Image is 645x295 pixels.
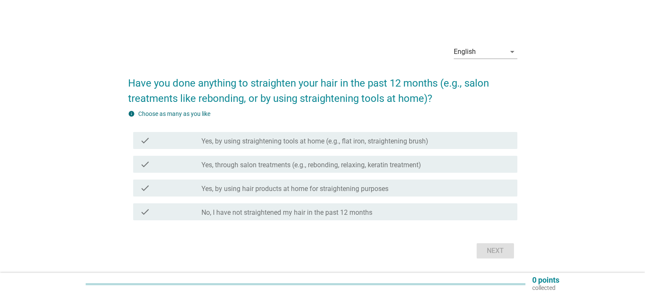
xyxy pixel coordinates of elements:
[128,67,517,106] h2: Have you done anything to straighten your hair in the past 12 months (e.g., salon treatments like...
[140,159,150,169] i: check
[532,276,559,284] p: 0 points
[140,183,150,193] i: check
[532,284,559,292] p: collected
[140,135,150,146] i: check
[201,185,388,193] label: Yes, by using hair products at home for straightening purposes
[201,137,428,146] label: Yes, by using straightening tools at home (e.g., flat iron, straightening brush)
[454,48,476,56] div: English
[507,47,517,57] i: arrow_drop_down
[201,208,372,217] label: No, I have not straightened my hair in the past 12 months
[201,161,421,169] label: Yes, through salon treatments (e.g., rebonding, relaxing, keratin treatment)
[128,110,135,117] i: info
[138,110,210,117] label: Choose as many as you like
[140,207,150,217] i: check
